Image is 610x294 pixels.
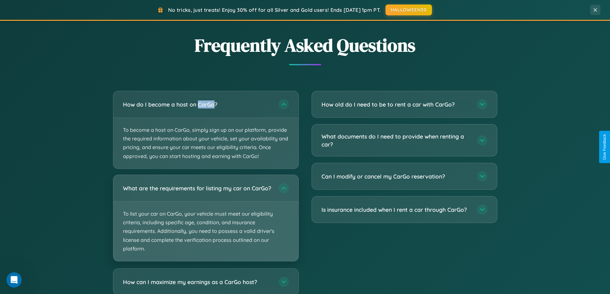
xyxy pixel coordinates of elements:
h3: How old do I need to be to rent a car with CarGo? [321,100,471,108]
h3: Is insurance included when I rent a car through CarGo? [321,206,471,214]
iframe: Intercom live chat [6,272,22,288]
div: Give Feedback [602,134,607,160]
h3: How can I maximize my earnings as a CarGo host? [123,278,272,286]
p: To list your car on CarGo, your vehicle must meet our eligibility criteria, including specific ag... [113,202,298,261]
h3: Can I modify or cancel my CarGo reservation? [321,172,471,180]
h2: Frequently Asked Questions [113,33,497,58]
p: To become a host on CarGo, simply sign up on our platform, provide the required information about... [113,118,298,169]
h3: How do I become a host on CarGo? [123,100,272,108]
h3: What are the requirements for listing my car on CarGo? [123,184,272,192]
button: HALLOWEEN30 [386,4,432,15]
span: No tricks, just treats! Enjoy 30% off for all Silver and Gold users! Ends [DATE] 1pm PT. [168,7,381,13]
h3: What documents do I need to provide when renting a car? [321,132,471,148]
